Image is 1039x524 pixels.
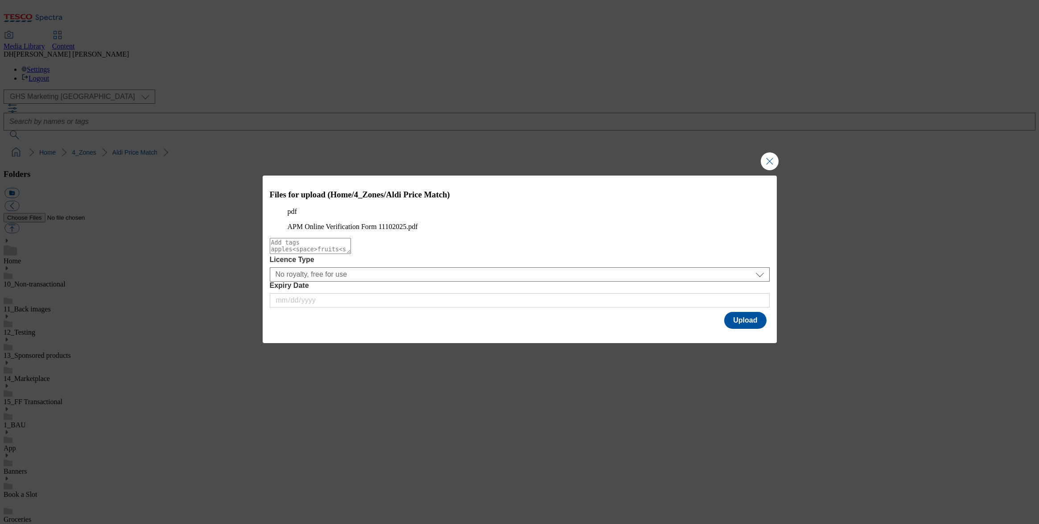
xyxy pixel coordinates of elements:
[761,152,779,170] button: Close Modal
[288,208,752,216] p: pdf
[270,256,770,264] label: Licence Type
[263,176,777,344] div: Modal
[724,312,766,329] button: Upload
[270,282,770,290] label: Expiry Date
[288,223,752,231] figcaption: APM Online Verification Form 11102025.pdf
[270,190,770,200] h3: Files for upload (Home/4_Zones/Aldi Price Match)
